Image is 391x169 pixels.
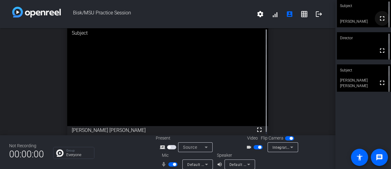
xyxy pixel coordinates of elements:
[156,152,217,159] div: Mic
[9,147,44,162] span: 00:00:00
[56,149,64,157] img: Chat Icon
[301,10,308,18] mat-icon: grid_on
[183,145,197,150] span: Source
[61,7,253,21] span: Bisk/MSU Practice Session
[356,154,363,161] mat-icon: accessibility
[156,135,217,141] div: Present
[378,79,386,86] mat-icon: fullscreen
[187,162,267,167] span: Default - [PERSON_NAME] (Realtek(R) Audio)
[337,64,391,76] div: Subject
[376,154,383,161] mat-icon: message
[160,144,167,151] mat-icon: screen_share_outline
[286,10,293,18] mat-icon: account_box
[9,143,44,149] div: Not Recording
[315,10,323,18] mat-icon: logout
[256,126,263,133] mat-icon: fullscreen
[272,145,330,150] span: Integrated Webcam (1bcf:2bb3)
[161,161,168,168] mat-icon: mic_none
[378,47,386,54] mat-icon: fullscreen
[337,32,391,44] div: Director
[67,25,269,41] div: Subject
[378,15,386,22] mat-icon: fullscreen
[268,7,282,21] button: signal_cellular_alt
[12,7,61,17] img: white-gradient.svg
[261,135,283,141] span: Flip Camera
[217,161,224,168] mat-icon: volume_up
[217,152,254,159] div: Speaker
[257,10,264,18] mat-icon: settings
[247,135,258,141] span: Video
[66,149,91,152] p: Group
[229,162,302,167] span: Default - Headphones (Realtek(R) Audio)
[246,144,254,151] mat-icon: videocam_outline
[66,153,91,157] p: Everyone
